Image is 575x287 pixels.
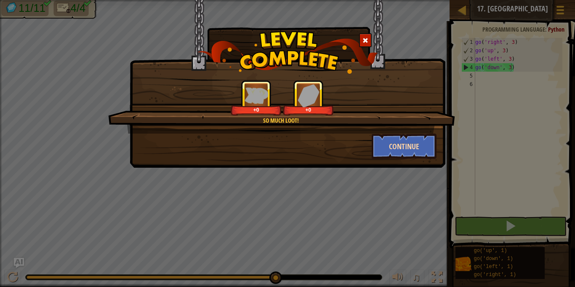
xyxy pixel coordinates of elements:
[245,87,268,104] img: reward_icon_xp.png
[285,107,332,113] div: +0
[372,134,437,159] button: Continue
[232,107,280,113] div: +0
[197,31,378,74] img: level_complete.png
[148,116,414,125] div: So much loot!
[298,84,319,107] img: reward_icon_gems.png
